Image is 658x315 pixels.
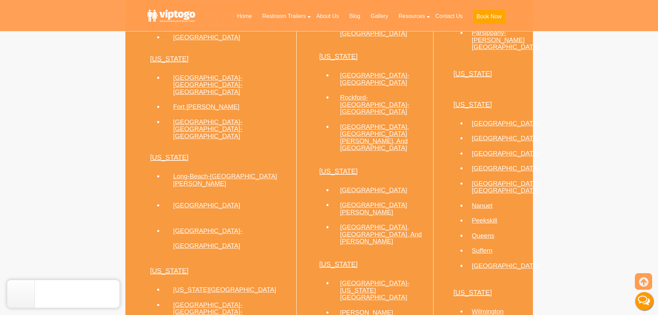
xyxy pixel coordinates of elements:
[472,217,497,224] a: Peekskill
[472,120,539,127] a: [GEOGRAPHIC_DATA]
[344,9,365,24] a: Blog
[365,9,393,24] a: Gallery
[150,267,189,275] a: [US_STATE]
[173,286,276,293] a: [US_STATE][GEOGRAPHIC_DATA]
[472,247,493,254] a: Suffern
[173,74,242,95] a: [GEOGRAPHIC_DATA]-[GEOGRAPHIC_DATA]-[GEOGRAPHIC_DATA]
[340,123,409,152] a: [GEOGRAPHIC_DATA], [GEOGRAPHIC_DATA][PERSON_NAME], and [GEOGRAPHIC_DATA]
[472,202,493,209] a: Nanuet
[630,287,658,315] button: Live Chat
[393,9,430,24] a: Resources
[232,9,257,24] a: Home
[150,154,189,161] a: [US_STATE]
[150,55,189,63] a: [US_STATE]
[472,262,539,269] a: [GEOGRAPHIC_DATA]
[173,173,277,187] a: long-beach-[GEOGRAPHIC_DATA][PERSON_NAME]
[340,201,407,216] a: [GEOGRAPHIC_DATA][PERSON_NAME]
[340,72,409,86] a: [GEOGRAPHIC_DATA]-[GEOGRAPHIC_DATA]
[453,289,492,296] a: [US_STATE]
[173,227,242,249] a: [GEOGRAPHIC_DATA]-[GEOGRAPHIC_DATA]
[453,101,492,108] a: [US_STATE]
[173,103,239,110] a: Fort [PERSON_NAME]
[340,186,407,194] a: [GEOGRAPHIC_DATA]
[173,202,240,209] a: [GEOGRAPHIC_DATA]
[430,9,468,24] a: Contact Us
[257,9,311,24] a: Restroom Trailers
[340,279,409,301] a: [GEOGRAPHIC_DATA]-[US_STATE][GEOGRAPHIC_DATA]
[472,29,539,50] a: Parsippany- [PERSON_NAME][GEOGRAPHIC_DATA]
[319,167,358,175] a: [US_STATE]
[472,135,539,142] a: [GEOGRAPHIC_DATA]
[472,150,539,157] a: [GEOGRAPHIC_DATA]
[311,9,344,24] a: About Us
[173,118,242,140] a: [GEOGRAPHIC_DATA]-[GEOGRAPHIC_DATA]-[GEOGRAPHIC_DATA]
[453,70,492,77] a: [US_STATE]
[472,308,504,315] a: Wilmington
[472,165,539,172] a: [GEOGRAPHIC_DATA]
[340,94,409,115] a: Rockford-[GEOGRAPHIC_DATA]-[GEOGRAPHIC_DATA]
[472,232,494,239] a: Queens
[340,223,422,245] a: [GEOGRAPHIC_DATA], [GEOGRAPHIC_DATA], and [PERSON_NAME]
[468,9,511,28] a: Book Now
[319,260,358,268] a: [US_STATE]
[319,53,358,60] a: [US_STATE]
[472,180,541,194] a: [GEOGRAPHIC_DATA], [GEOGRAPHIC_DATA]
[473,10,505,24] button: Book Now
